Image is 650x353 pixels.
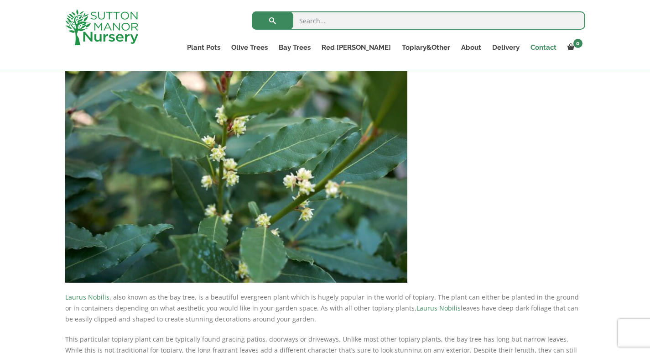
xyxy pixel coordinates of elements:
img: What Are The Best Plants For Your Topiary Trees - Laurus Nobilis [65,54,407,283]
input: Search... [252,11,585,30]
a: 0 [562,41,585,54]
a: Topiary&Other [396,41,456,54]
a: Red [PERSON_NAME] [316,41,396,54]
span: 0 [573,39,582,48]
a: Plant Pots [182,41,226,54]
a: Bay Trees [273,41,316,54]
a: Laurus Nobilis [416,304,461,312]
a: About [456,41,487,54]
p: , also known as the bay tree, is a beautiful evergreen plant which is hugely popular in the world... [65,292,585,325]
a: Laurus Nobilis [65,293,109,301]
img: logo [65,9,138,45]
a: Olive Trees [226,41,273,54]
a: Delivery [487,41,525,54]
a: Contact [525,41,562,54]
